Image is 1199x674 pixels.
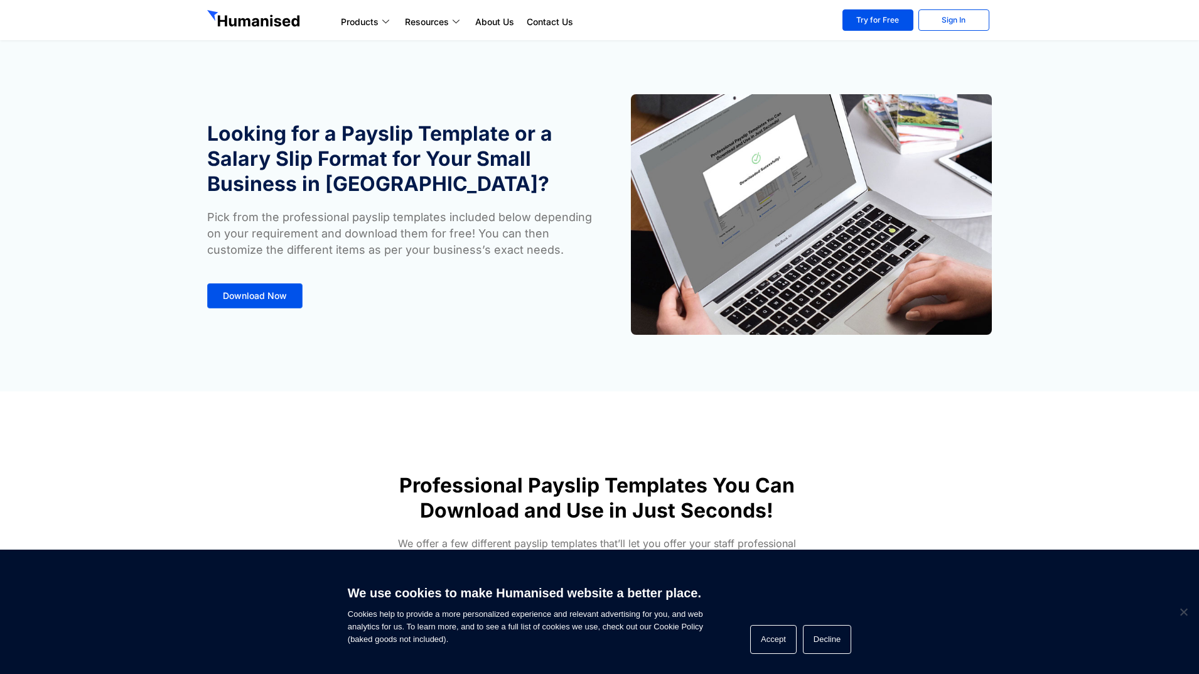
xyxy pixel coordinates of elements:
a: Resources [399,14,469,30]
h1: Professional Payslip Templates You Can Download and Use in Just Seconds! [376,473,818,523]
h1: Looking for a Payslip Template or a Salary Slip Format for Your Small Business in [GEOGRAPHIC_DATA]? [207,121,593,197]
img: GetHumanised Logo [207,10,303,30]
a: Sign In [918,9,989,31]
span: Cookies help to provide a more personalized experience and relevant advertising for you, and web ... [348,578,703,646]
button: Accept [750,625,797,654]
a: Try for Free [842,9,913,31]
a: Download Now [207,283,303,308]
a: About Us [469,14,520,30]
span: Decline [1177,606,1190,618]
span: Download Now [223,291,287,300]
p: We offer a few different payslip templates that’ll let you offer your staff professional payslips... [390,536,804,596]
h6: We use cookies to make Humanised website a better place. [348,584,703,602]
p: Pick from the professional payslip templates included below depending on your requirement and dow... [207,209,593,258]
button: Decline [803,625,851,654]
a: Products [335,14,399,30]
a: Contact Us [520,14,579,30]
